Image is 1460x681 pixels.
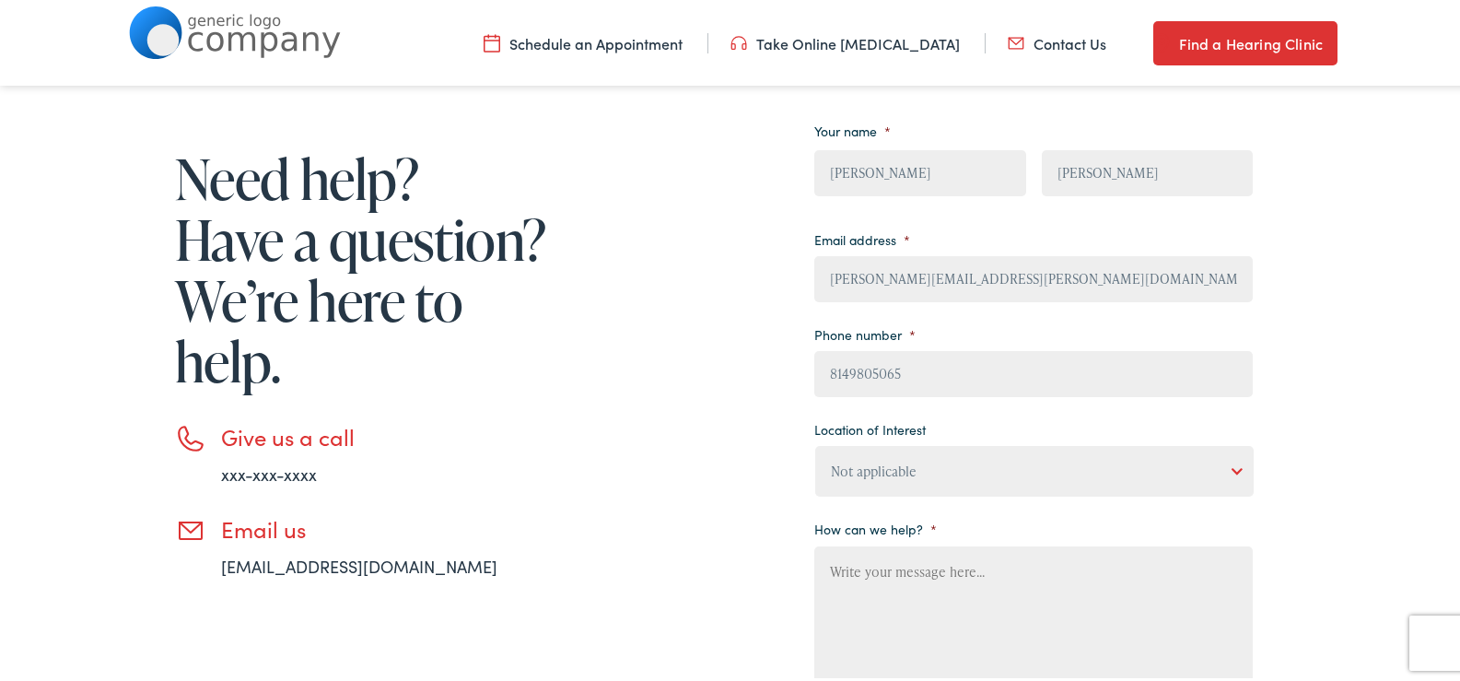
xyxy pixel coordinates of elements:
h1: Need help? Have a question? We’re here to help. [175,146,553,389]
input: example@email.com [814,253,1253,299]
a: Contact Us [1008,30,1106,51]
label: Phone number [814,323,916,340]
label: How can we help? [814,518,937,534]
label: Your name [814,120,891,136]
a: Schedule an Appointment [484,30,683,51]
img: utility icon [1153,29,1170,52]
label: Email address [814,229,910,245]
input: First name [814,147,1025,194]
a: xxx-xxx-xxxx [221,460,317,483]
img: utility icon [730,30,747,51]
input: (XXX) XXX - XXXX [814,348,1253,394]
input: Last name [1042,147,1253,194]
img: utility icon [1008,30,1024,51]
a: Find a Hearing Clinic [1153,18,1337,63]
label: Location of Interest [814,418,926,435]
h3: Give us a call [221,421,553,448]
a: Take Online [MEDICAL_DATA] [730,30,960,51]
a: [EMAIL_ADDRESS][DOMAIN_NAME] [221,552,497,575]
img: utility icon [484,30,500,51]
h3: Email us [221,513,553,540]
